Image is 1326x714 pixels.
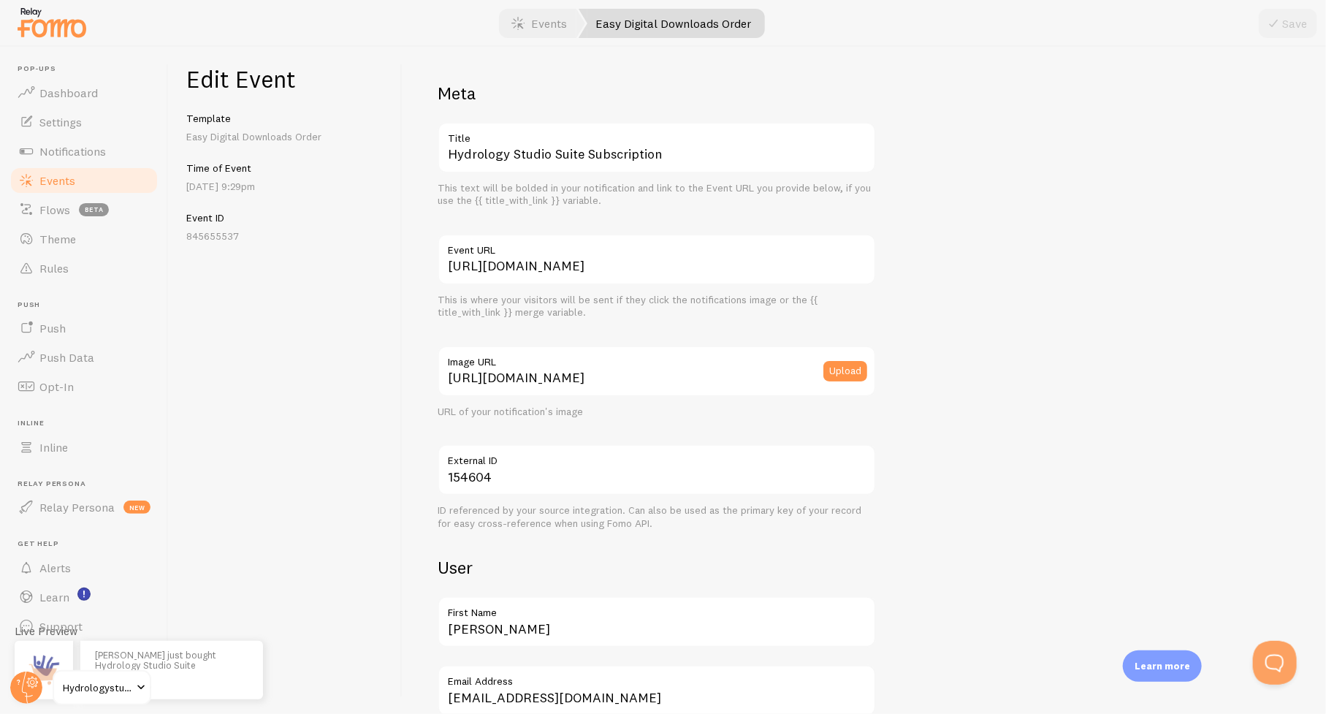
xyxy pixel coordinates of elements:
[39,440,68,455] span: Inline
[18,539,159,549] span: Get Help
[9,343,159,372] a: Push Data
[39,115,82,129] span: Settings
[39,350,94,365] span: Push Data
[9,493,159,522] a: Relay Persona new
[39,379,74,394] span: Opt-In
[77,588,91,601] svg: <p>Watch New Feature Tutorials!</p>
[18,479,159,489] span: Relay Persona
[39,321,66,335] span: Push
[438,406,876,419] div: URL of your notification's image
[9,314,159,343] a: Push
[39,590,69,604] span: Learn
[39,144,106,159] span: Notifications
[9,372,159,401] a: Opt-In
[438,504,876,530] div: ID referenced by your source integration. Can also be used as the primary key of your record for ...
[186,64,384,94] h1: Edit Event
[9,553,159,582] a: Alerts
[39,619,83,634] span: Support
[186,162,384,175] h5: Time of Event
[438,665,876,690] label: Email Address
[39,561,71,575] span: Alerts
[79,203,109,216] span: beta
[438,556,876,579] h2: User
[186,129,384,144] p: Easy Digital Downloads Order
[39,173,75,188] span: Events
[438,596,876,621] label: First Name
[39,261,69,276] span: Rules
[1123,650,1202,682] div: Learn more
[186,112,384,125] h5: Template
[438,234,876,259] label: Event URL
[18,300,159,310] span: Push
[438,122,876,147] label: Title
[438,444,876,469] label: External ID
[9,166,159,195] a: Events
[438,294,876,319] div: This is where your visitors will be sent if they click the notifications image or the {{ title_wi...
[438,346,876,371] label: Image URL
[15,4,88,41] img: fomo-relay-logo-orange.svg
[9,612,159,641] a: Support
[53,670,151,705] a: Hydrologystudio
[9,582,159,612] a: Learn
[9,433,159,462] a: Inline
[186,211,384,224] h5: Event ID
[823,361,867,381] button: Upload
[39,202,70,217] span: Flows
[9,78,159,107] a: Dashboard
[1135,659,1190,673] p: Learn more
[63,679,132,696] span: Hydrologystudio
[39,500,115,514] span: Relay Persona
[9,137,159,166] a: Notifications
[438,182,876,208] div: This text will be bolded in your notification and link to the Event URL you provide below, if you...
[9,107,159,137] a: Settings
[39,232,76,246] span: Theme
[39,86,98,100] span: Dashboard
[9,224,159,254] a: Theme
[9,195,159,224] a: Flows beta
[186,229,384,243] p: 845655537
[186,179,384,194] p: [DATE] 9:29pm
[1253,641,1297,685] iframe: Help Scout Beacon - Open
[18,64,159,74] span: Pop-ups
[438,82,876,105] h2: Meta
[9,254,159,283] a: Rules
[123,501,150,514] span: new
[18,419,159,428] span: Inline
